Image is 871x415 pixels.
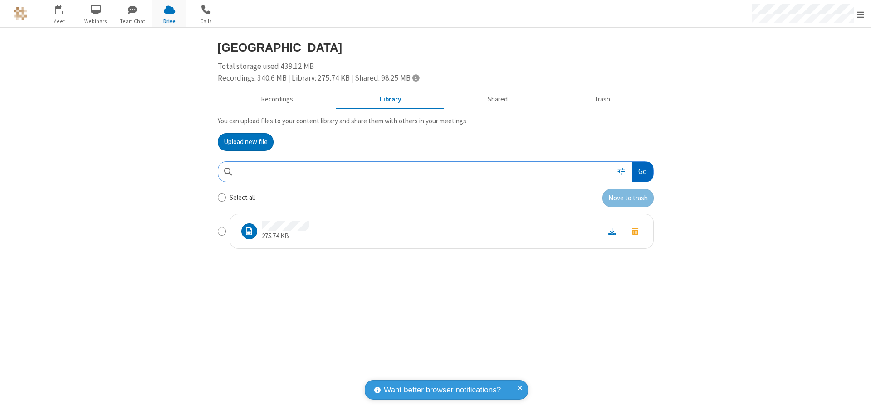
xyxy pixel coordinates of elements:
[551,91,654,108] button: Trash
[600,226,624,236] a: Download file
[384,384,501,396] span: Want better browser notifications?
[218,72,654,84] div: Recordings: 340.6 MB | Library: 275.74 KB | Shared: 98.25 MB
[218,91,337,108] button: Recorded meetings
[624,225,646,237] button: Move to trash
[445,91,551,108] button: Shared during meetings
[218,61,654,84] div: Total storage used 439.12 MB
[218,41,654,54] h3: [GEOGRAPHIC_DATA]
[632,162,653,182] button: Go
[602,189,654,207] button: Move to trash
[61,5,67,12] div: 1
[262,231,309,241] p: 275.74 KB
[337,91,445,108] button: Content library
[14,7,27,20] img: QA Selenium DO NOT DELETE OR CHANGE
[42,17,76,25] span: Meet
[230,193,255,203] label: Select all
[848,391,864,409] iframe: Chat
[189,17,223,25] span: Calls
[79,17,113,25] span: Webinars
[218,116,654,126] p: You can upload files to your content library and share them with others in your meetings
[152,17,186,25] span: Drive
[218,133,274,151] button: Upload new file
[412,74,419,82] span: Totals displayed include files that have been moved to the trash.
[116,17,150,25] span: Team Chat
